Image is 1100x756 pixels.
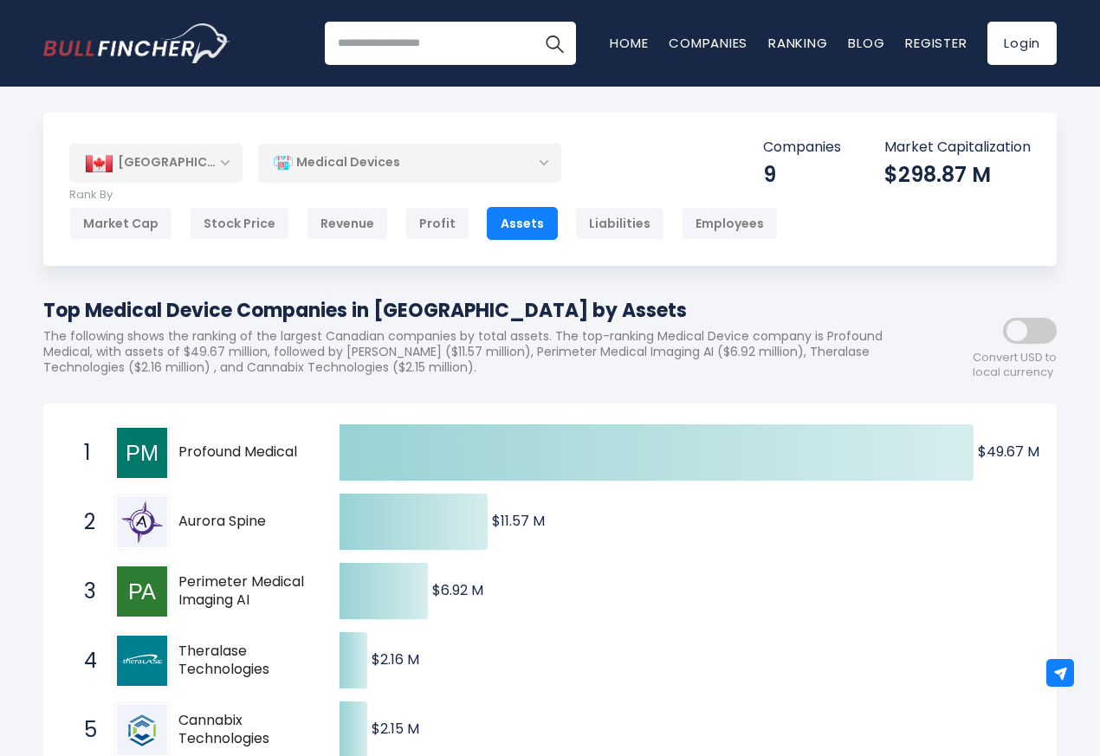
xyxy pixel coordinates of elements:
a: Companies [669,34,747,52]
img: Perimeter Medical Imaging AI [117,566,167,617]
span: 4 [75,646,93,675]
img: Cannabix Technologies [117,705,167,755]
text: $2.15 M [372,719,419,739]
div: Revenue [307,207,388,240]
span: Aurora Spine [178,513,309,531]
span: 2 [75,507,93,537]
div: Medical Devices [258,143,561,183]
a: Login [987,22,1057,65]
span: Cannabix Technologies [178,712,309,748]
h1: Top Medical Device Companies in [GEOGRAPHIC_DATA] by Assets [43,296,901,325]
a: Blog [848,34,884,52]
text: $6.92 M [432,580,483,600]
span: 1 [75,438,93,468]
p: Companies [763,139,841,157]
img: Theralase Technologies [117,636,167,686]
img: Bullfincher logo [43,23,230,63]
span: Perimeter Medical Imaging AI [178,573,309,610]
p: Rank By [69,188,778,203]
text: $11.57 M [492,511,545,531]
img: Profound Medical [117,428,167,478]
div: [GEOGRAPHIC_DATA] [69,144,243,182]
span: 3 [75,577,93,606]
div: Employees [682,207,778,240]
div: Profit [405,207,469,240]
span: Profound Medical [178,443,309,462]
div: Liabilities [575,207,664,240]
text: $49.67 M [978,442,1039,462]
div: 9 [763,161,841,188]
img: Aurora Spine [117,497,167,547]
a: Go to homepage [43,23,230,63]
div: Assets [487,207,558,240]
a: Home [610,34,648,52]
div: Market Cap [69,207,172,240]
div: $298.87 M [884,161,1031,188]
text: $2.16 M [372,649,419,669]
span: Convert USD to local currency [973,351,1057,380]
span: 5 [75,715,93,745]
span: Theralase Technologies [178,643,309,679]
button: Search [533,22,576,65]
a: Register [905,34,967,52]
a: Ranking [768,34,827,52]
p: Market Capitalization [884,139,1031,157]
div: Stock Price [190,207,289,240]
p: The following shows the ranking of the largest Canadian companies by total assets. The top-rankin... [43,328,901,376]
